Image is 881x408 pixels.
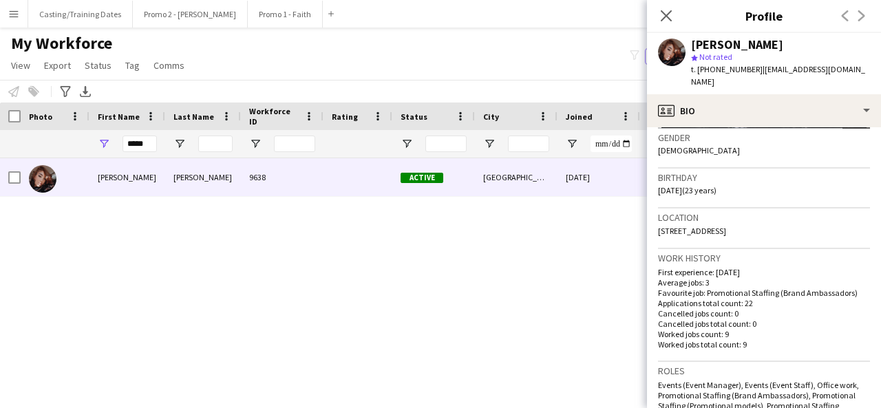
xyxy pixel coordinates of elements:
h3: Roles [658,365,870,377]
p: Applications total count: 22 [658,298,870,308]
a: Tag [120,56,145,74]
input: Status Filter Input [425,136,467,152]
div: 9638 [241,158,323,196]
button: Open Filter Menu [173,138,186,150]
span: Workforce ID [249,106,299,127]
input: City Filter Input [508,136,549,152]
p: Worked jobs total count: 9 [658,339,870,350]
span: City [483,111,499,122]
button: Open Filter Menu [483,138,496,150]
button: Open Filter Menu [566,138,578,150]
a: Status [79,56,117,74]
app-action-btn: Advanced filters [57,83,74,100]
span: | [EMAIL_ADDRESS][DOMAIN_NAME] [691,64,865,87]
a: View [6,56,36,74]
p: Worked jobs count: 9 [658,329,870,339]
span: Rating [332,111,358,122]
p: Cancelled jobs total count: 0 [658,319,870,329]
h3: Profile [647,7,881,25]
span: [DEMOGRAPHIC_DATA] [658,145,740,155]
button: Open Filter Menu [98,138,110,150]
button: Promo 1 - Faith [248,1,323,28]
button: Casting/Training Dates [28,1,133,28]
p: Cancelled jobs count: 0 [658,308,870,319]
span: Not rated [699,52,732,62]
app-action-btn: Export XLSX [77,83,94,100]
div: [PERSON_NAME] [89,158,165,196]
input: Joined Filter Input [591,136,632,152]
input: First Name Filter Input [123,136,157,152]
span: t. [PHONE_NUMBER] [691,64,763,74]
span: Export [44,59,71,72]
button: Open Filter Menu [401,138,413,150]
a: Export [39,56,76,74]
span: Tag [125,59,140,72]
span: Status [401,111,427,122]
p: First experience: [DATE] [658,267,870,277]
span: Active [401,173,443,183]
div: [PERSON_NAME] [165,158,241,196]
h3: Gender [658,131,870,144]
span: First Name [98,111,140,122]
h3: Birthday [658,171,870,184]
p: Favourite job: Promotional Staffing (Brand Ambassadors) [658,288,870,298]
button: Promo 2 - [PERSON_NAME] [133,1,248,28]
input: Workforce ID Filter Input [274,136,315,152]
span: Photo [29,111,52,122]
span: View [11,59,30,72]
div: [PERSON_NAME] [691,39,783,51]
img: Cheryl-Leigh Bennett [29,165,56,193]
input: Last Name Filter Input [198,136,233,152]
span: Last Name [173,111,214,122]
div: [DATE] [558,158,640,196]
span: Comms [153,59,184,72]
div: Bio [647,94,881,127]
span: My Workforce [11,33,112,54]
div: [GEOGRAPHIC_DATA] [475,158,558,196]
span: [STREET_ADDRESS] [658,226,726,236]
div: 3 days [640,158,723,196]
h3: Work history [658,252,870,264]
span: Status [85,59,112,72]
span: Joined [566,111,593,122]
p: Average jobs: 3 [658,277,870,288]
a: Comms [148,56,190,74]
h3: Location [658,211,870,224]
button: Everyone6,711 [645,48,714,65]
span: [DATE] (23 years) [658,185,717,195]
button: Open Filter Menu [249,138,262,150]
